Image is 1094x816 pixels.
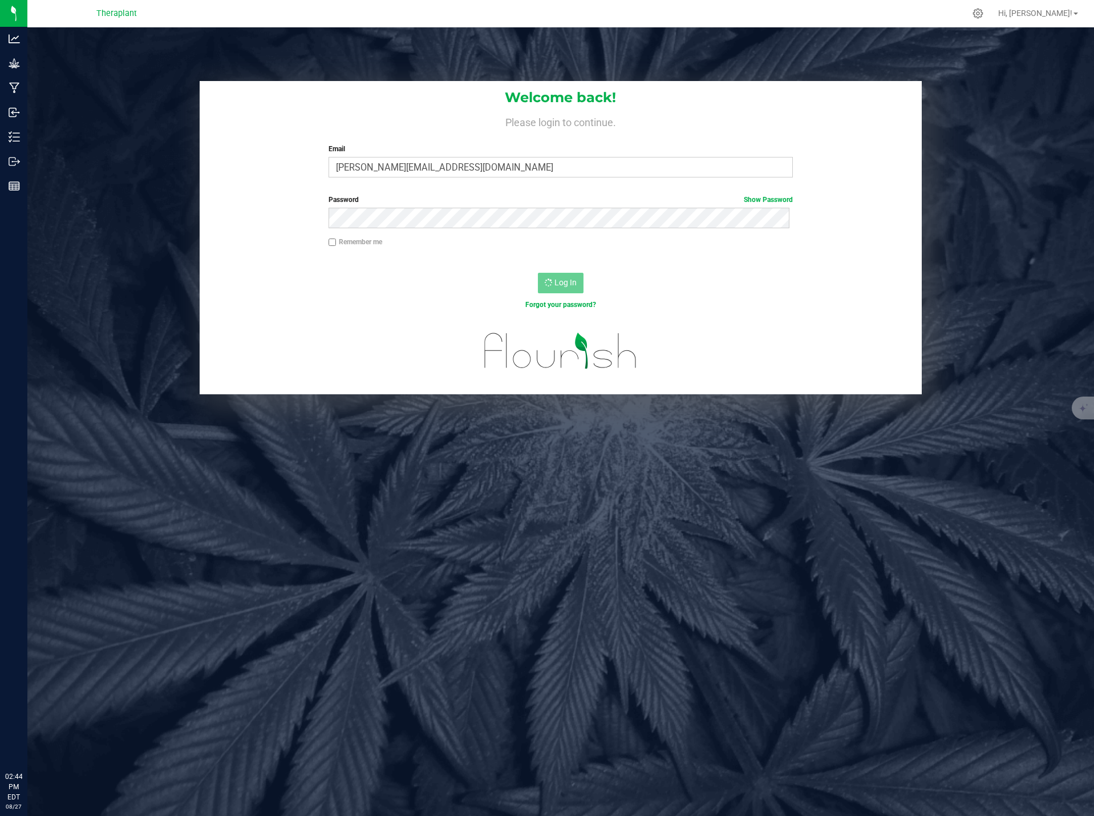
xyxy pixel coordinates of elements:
h1: Welcome back! [200,90,922,105]
inline-svg: Inbound [9,107,20,118]
inline-svg: Outbound [9,156,20,167]
a: Forgot your password? [525,301,596,309]
a: Show Password [744,196,793,204]
label: Email [329,144,793,154]
img: flourish_logo.svg [471,322,651,380]
label: Remember me [329,237,382,247]
inline-svg: Manufacturing [9,82,20,94]
inline-svg: Inventory [9,131,20,143]
h4: Please login to continue. [200,114,922,128]
p: 02:44 PM EDT [5,771,22,802]
button: Log In [538,273,584,293]
inline-svg: Analytics [9,33,20,45]
inline-svg: Grow [9,58,20,69]
div: Manage settings [971,8,985,19]
p: 08/27 [5,802,22,811]
span: Hi, [PERSON_NAME]! [998,9,1072,18]
input: Remember me [329,239,337,247]
span: Theraplant [96,9,137,18]
inline-svg: Reports [9,180,20,192]
span: Password [329,196,359,204]
span: Log In [554,278,577,287]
